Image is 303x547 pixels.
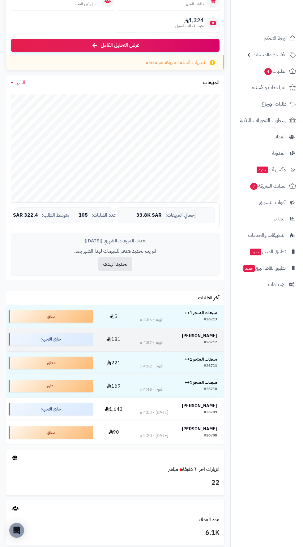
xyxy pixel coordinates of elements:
a: العملاء [234,129,299,144]
span: الشهر [15,79,25,86]
span: | [73,213,75,218]
span: التقارير [274,215,286,223]
span: المراجعات والأسئلة [252,83,287,92]
td: 5 [95,305,133,328]
span: معدل تكرار الشراء [75,2,98,7]
span: تطبيق المتجر [249,247,286,256]
span: الأقسام والمنتجات [253,50,287,59]
div: جاري التجهيز [9,333,93,345]
span: إجمالي المبيعات: [165,213,196,218]
div: معلق [9,310,93,323]
div: #26710 [204,386,217,393]
strong: مبيعات المتجر 1++ [185,356,217,362]
strong: [PERSON_NAME] [182,426,217,432]
span: 1,324 [175,17,204,24]
span: لوحة التحكم [264,34,287,43]
button: تحديد الهدف [98,257,132,271]
div: معلق [9,426,93,439]
a: طلبات الإرجاع [234,97,299,111]
span: 322.4 SAR [13,213,38,218]
span: 33.8K SAR [136,213,162,218]
div: #26708 [204,433,217,439]
strong: [PERSON_NAME] [182,332,217,339]
strong: مبيعات المتجر 1++ [185,310,217,316]
img: logo-2.png [261,8,297,21]
span: 7 [250,183,258,190]
a: التقارير [234,211,299,226]
a: الشهر [11,79,25,86]
div: معلق [9,380,93,392]
a: إشعارات التحويلات البنكية [234,113,299,128]
span: وآتس آب [256,165,286,174]
td: 90 [95,421,133,444]
td: 1,643 [95,398,133,421]
span: 4 [264,68,272,75]
span: السلات المتروكة [250,182,287,190]
div: اليوم - 4:48 م [140,386,163,393]
td: 181 [95,328,133,351]
strong: [PERSON_NAME] [182,402,217,409]
small: مباشر [168,466,178,473]
a: التطبيقات والخدمات [234,228,299,243]
div: معلق [9,357,93,369]
h3: المبيعات [203,80,220,86]
div: اليوم - 4:52 م [140,363,163,369]
div: Open Intercom Messenger [9,523,24,538]
div: #26713 [204,317,217,323]
span: متوسط الطلب: [42,213,70,218]
span: جديد [257,167,268,173]
span: عرض التحليل الكامل [101,42,139,49]
span: العملاء [274,132,286,141]
a: لوحة التحكم [234,31,299,46]
span: إشعارات التحويلات البنكية [240,116,287,125]
span: تنبيهات السلة المتروكة غير مفعلة [146,59,205,66]
span: متوسط طلب العميل [175,24,204,29]
span: 105 [79,213,88,218]
div: اليوم - 4:57 م [140,340,163,346]
span: الإعدادات [268,280,286,289]
span: تطبيق نقاط البيع [243,264,286,272]
a: وآتس آبجديد [234,162,299,177]
div: [DATE] - 2:20 م [140,433,168,439]
a: أدوات التسويق [234,195,299,210]
a: الزيارات آخر ٦٠ دقيقةمباشر [168,466,220,473]
strong: مبيعات المتجر 1++ [185,379,217,386]
div: #26712 [204,340,217,346]
span: أدوات التسويق [259,198,286,207]
div: جاري التجهيز [9,403,93,415]
h3: 6.1K [11,528,220,538]
td: 169 [95,375,133,397]
span: المدونة [272,149,286,158]
h3: 22 [11,478,220,488]
span: جديد [250,249,261,255]
a: عدد العملاء [199,516,220,523]
p: لم يتم تحديد هدف للمبيعات لهذا الشهر بعد. [16,248,215,255]
td: 221 [95,351,133,374]
a: المراجعات والأسئلة [234,80,299,95]
a: تطبيق نقاط البيعجديد [234,261,299,276]
a: الإعدادات [234,277,299,292]
span: التطبيقات والخدمات [248,231,286,240]
div: #26711 [204,363,217,369]
a: السلات المتروكة7 [234,179,299,193]
span: جديد [243,265,255,272]
a: تطبيق المتجرجديد [234,244,299,259]
span: عدد الطلبات: [92,213,116,218]
span: طلبات الشهر [186,2,204,7]
a: الطلبات4 [234,64,299,79]
span: الطلبات [264,67,287,76]
a: عرض التحليل الكامل [11,39,220,52]
h3: آخر الطلبات [198,295,220,301]
a: المدونة [234,146,299,161]
div: #26709 [204,410,217,416]
span: طلبات الإرجاع [262,100,287,108]
div: [DATE] - 4:03 م [140,410,168,416]
div: هدف المبيعات الشهري ([DATE]) [16,238,215,244]
div: اليوم - 4:56 م [140,317,163,323]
